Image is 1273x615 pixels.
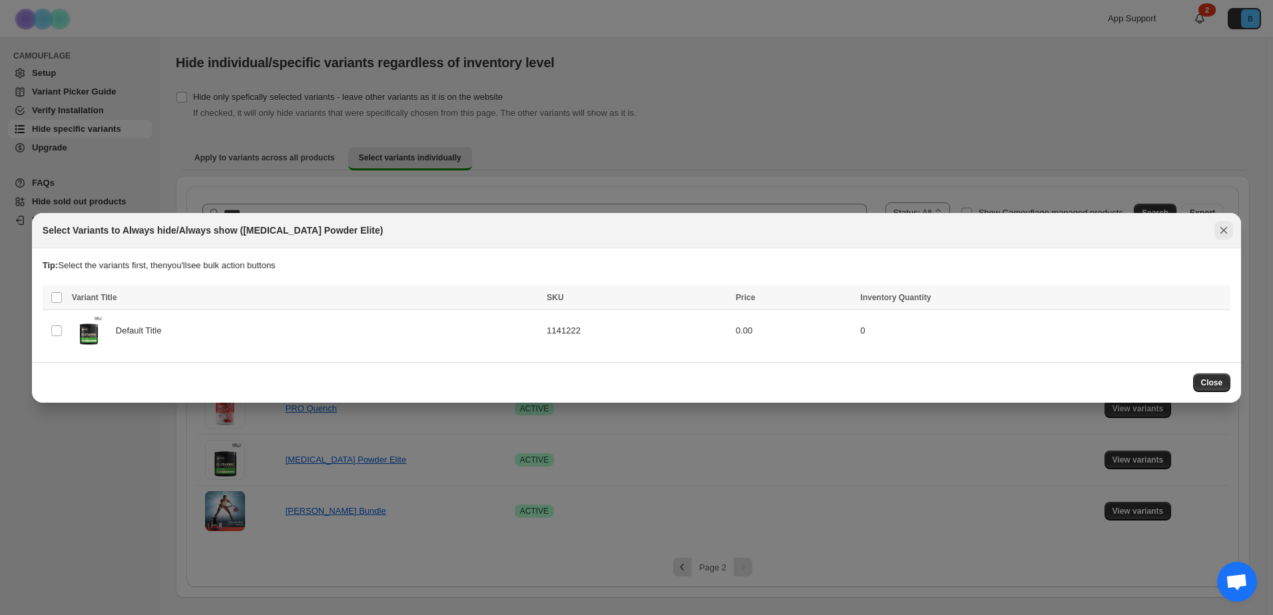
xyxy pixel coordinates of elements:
[116,324,169,337] span: Default Title
[43,259,1230,272] p: Select the variants first, then you'll see bulk action buttons
[860,293,931,302] span: Inventory Quantity
[43,260,59,270] strong: Tip:
[43,224,383,237] h2: Select Variants to Always hide/Always show ([MEDICAL_DATA] Powder Elite)
[736,293,755,302] span: Price
[72,314,105,347] img: on-1141222_Image_01.png
[543,309,732,351] td: 1141222
[1217,562,1257,602] div: Open chat
[1201,377,1223,388] span: Close
[1193,373,1231,392] button: Close
[547,293,563,302] span: SKU
[72,293,117,302] span: Variant Title
[732,309,856,351] td: 0.00
[1214,221,1233,240] button: Close
[856,309,1230,351] td: 0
